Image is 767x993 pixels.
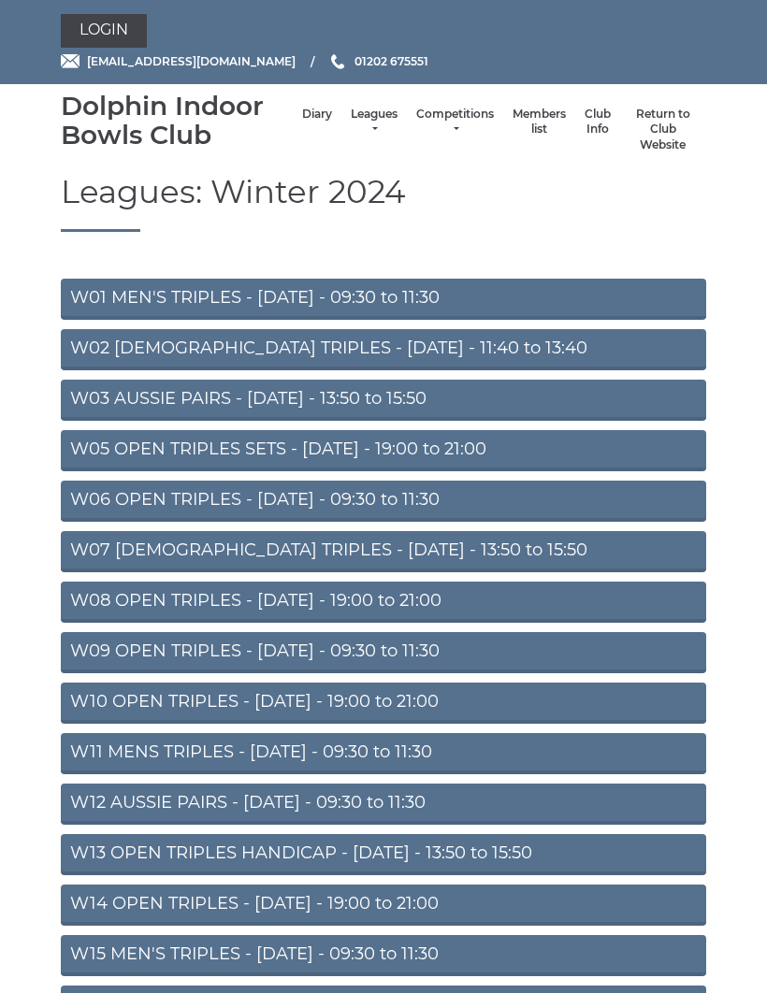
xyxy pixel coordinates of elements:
[61,531,706,572] a: W07 [DEMOGRAPHIC_DATA] TRIPLES - [DATE] - 13:50 to 15:50
[61,92,293,150] div: Dolphin Indoor Bowls Club
[61,481,706,522] a: W06 OPEN TRIPLES - [DATE] - 09:30 to 11:30
[61,329,706,370] a: W02 [DEMOGRAPHIC_DATA] TRIPLES - [DATE] - 11:40 to 13:40
[351,107,398,137] a: Leagues
[61,885,706,926] a: W14 OPEN TRIPLES - [DATE] - 19:00 to 21:00
[61,733,706,774] a: W11 MENS TRIPLES - [DATE] - 09:30 to 11:30
[61,175,706,231] h1: Leagues: Winter 2024
[331,54,344,69] img: Phone us
[355,54,428,68] span: 01202 675551
[328,52,428,70] a: Phone us 01202 675551
[630,107,697,153] a: Return to Club Website
[61,632,706,673] a: W09 OPEN TRIPLES - [DATE] - 09:30 to 11:30
[61,683,706,724] a: W10 OPEN TRIPLES - [DATE] - 19:00 to 21:00
[61,52,296,70] a: Email [EMAIL_ADDRESS][DOMAIN_NAME]
[416,107,494,137] a: Competitions
[513,107,566,137] a: Members list
[61,582,706,623] a: W08 OPEN TRIPLES - [DATE] - 19:00 to 21:00
[61,834,706,875] a: W13 OPEN TRIPLES HANDICAP - [DATE] - 13:50 to 15:50
[61,935,706,976] a: W15 MEN'S TRIPLES - [DATE] - 09:30 to 11:30
[302,107,332,122] a: Diary
[61,14,147,48] a: Login
[61,380,706,421] a: W03 AUSSIE PAIRS - [DATE] - 13:50 to 15:50
[585,107,611,137] a: Club Info
[61,54,80,68] img: Email
[87,54,296,68] span: [EMAIL_ADDRESS][DOMAIN_NAME]
[61,279,706,320] a: W01 MEN'S TRIPLES - [DATE] - 09:30 to 11:30
[61,430,706,471] a: W05 OPEN TRIPLES SETS - [DATE] - 19:00 to 21:00
[61,784,706,825] a: W12 AUSSIE PAIRS - [DATE] - 09:30 to 11:30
